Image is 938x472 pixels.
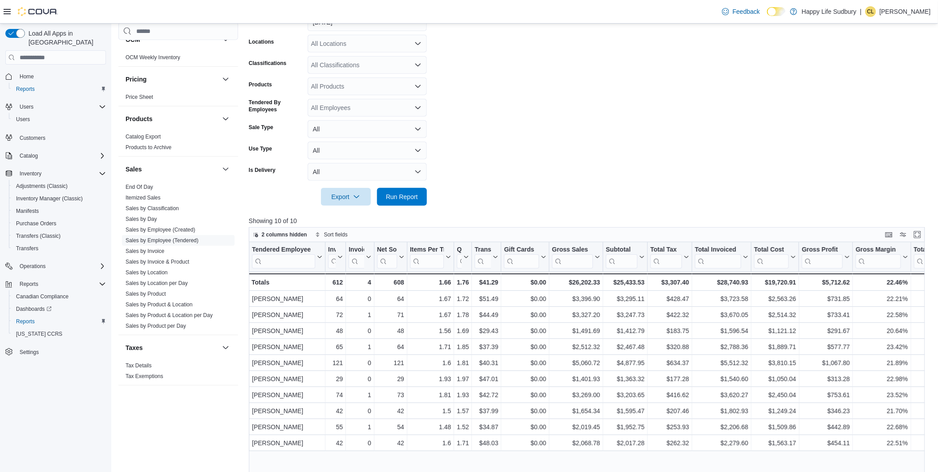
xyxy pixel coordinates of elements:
button: Qty Per Transaction [457,246,469,269]
button: Invoices Sold [328,246,343,269]
span: Home [16,71,106,82]
span: Inventory Manager (Classic) [16,195,83,202]
button: Gross Margin [856,246,908,269]
div: $26,202.33 [552,277,600,288]
div: Total Invoiced [695,246,741,269]
div: $1,412.79 [606,326,645,336]
div: $0.00 [504,277,546,288]
button: Gift Cards [504,246,546,269]
div: Total Cost [754,246,789,254]
span: Sales by Product [126,290,166,297]
div: 1.6 [410,358,451,368]
div: 20.64% [856,326,908,336]
button: Tendered Employee [252,246,322,269]
a: Dashboards [12,304,55,314]
div: Gross Sales [552,246,593,269]
span: Operations [16,261,106,272]
span: Customers [16,132,106,143]
div: $29.43 [475,326,498,336]
div: 1.78 [457,309,469,320]
div: $3,327.20 [552,309,600,320]
div: Gross Profit [802,246,843,269]
h3: Pricing [126,75,146,84]
button: Users [2,101,110,113]
a: Sales by Employee (Tendered) [126,237,199,244]
div: Invoices Ref [349,246,364,269]
span: Sales by Invoice & Product [126,258,189,265]
button: Users [9,113,110,126]
button: All [308,120,427,138]
button: Gross Profit [802,246,850,269]
button: Pricing [126,75,219,84]
div: Gross Margin [856,246,901,269]
div: 65 [328,342,343,352]
button: Pricing [220,74,231,85]
a: OCM Weekly Inventory [126,54,180,61]
button: Inventory [16,168,45,179]
a: Tax Details [126,362,152,369]
button: Taxes [126,343,219,352]
button: Open list of options [414,40,422,47]
div: 1.69 [457,326,469,336]
button: Enter fullscreen [912,229,923,240]
span: Sales by Product & Location per Day [126,312,213,319]
div: 121 [328,358,343,368]
span: Catalog Export [126,133,161,140]
div: [PERSON_NAME] [252,358,322,368]
div: $291.67 [802,326,850,336]
span: Inventory Manager (Classic) [12,193,106,204]
div: $3,247.73 [606,309,645,320]
span: CL [867,6,874,17]
span: Export [326,188,365,206]
span: Itemized Sales [126,194,161,201]
div: Carrington LeBlanc-Nelson [865,6,876,17]
div: OCM [118,52,238,66]
input: Dark Mode [767,7,786,16]
span: Customers [20,134,45,142]
a: End Of Day [126,184,153,190]
a: Inventory Manager (Classic) [12,193,86,204]
button: Adjustments (Classic) [9,180,110,192]
div: 48 [377,326,404,336]
span: Sort fields [324,231,348,238]
div: Gross Margin [856,246,901,254]
a: Sales by Location [126,269,168,276]
button: Inventory [2,167,110,180]
div: Net Sold [377,246,397,269]
span: Transfers (Classic) [12,231,106,241]
div: 22.58% [856,309,908,320]
span: Sales by Location [126,269,168,276]
button: Items Per Transaction [410,246,451,269]
a: [US_STATE] CCRS [12,329,66,339]
div: $1,121.12 [754,326,796,336]
button: Operations [2,260,110,273]
a: Sales by Employee (Created) [126,227,195,233]
div: $731.85 [802,293,850,304]
div: $37.39 [475,342,498,352]
button: Transaction Average [475,246,498,269]
div: Gross Profit [802,246,843,254]
button: All [308,142,427,159]
a: Home [16,71,37,82]
div: Products [118,131,238,156]
div: Invoices Ref [349,246,364,254]
button: Export [321,188,371,206]
div: 0 [349,358,371,368]
span: Catalog [20,152,38,159]
button: 2 columns hidden [249,229,311,240]
button: Transfers [9,242,110,255]
span: Reports [20,281,38,288]
button: Reports [16,279,42,289]
div: 22.21% [856,293,908,304]
div: Transaction Average [475,246,491,254]
div: 48 [328,326,343,336]
button: Total Cost [754,246,796,269]
a: Sales by Invoice & Product [126,259,189,265]
a: Sales by Location per Day [126,280,188,286]
button: Open list of options [414,83,422,90]
div: Items Per Transaction [410,246,444,254]
a: Canadian Compliance [12,291,72,302]
div: $2,788.36 [695,342,748,352]
div: $2,563.26 [754,293,796,304]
